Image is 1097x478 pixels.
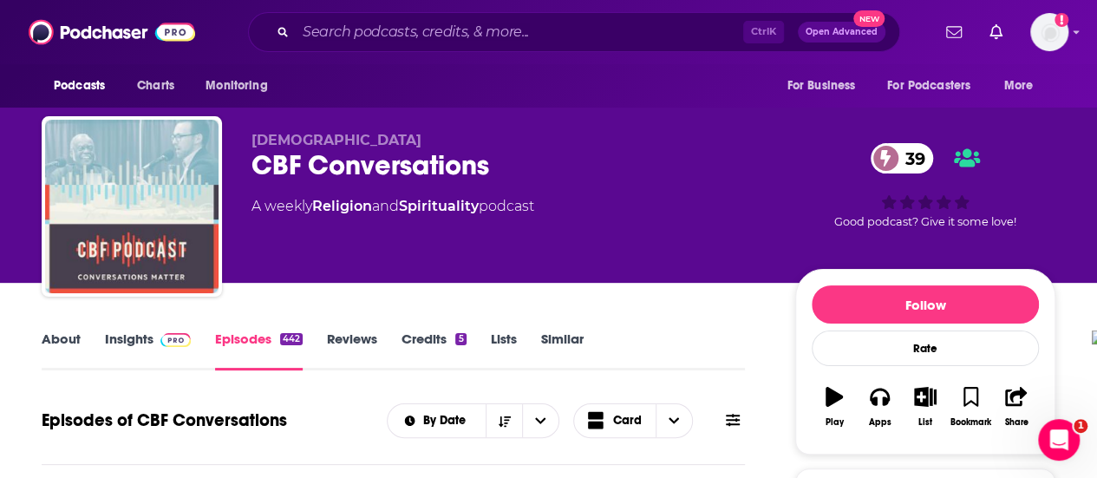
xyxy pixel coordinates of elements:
[251,132,421,148] span: [DEMOGRAPHIC_DATA]
[871,143,934,174] a: 39
[826,417,844,428] div: Play
[743,21,784,43] span: Ctrl K
[423,415,472,427] span: By Date
[372,198,399,214] span: and
[105,331,191,370] a: InsightsPodchaser Pro
[251,196,534,217] div: A weekly podcast
[1030,13,1068,51] img: User Profile
[798,22,885,43] button: Open AdvancedNew
[834,215,1016,228] span: Good podcast? Give it some love!
[160,333,191,347] img: Podchaser Pro
[857,376,902,438] button: Apps
[950,417,991,428] div: Bookmark
[312,198,372,214] a: Religion
[903,376,948,438] button: List
[573,403,693,438] button: Choose View
[248,12,900,52] div: Search podcasts, credits, & more...
[1038,419,1080,461] iframe: Intercom live chat
[918,417,932,428] div: List
[888,143,934,174] span: 39
[280,333,303,345] div: 442
[137,74,174,98] span: Charts
[1030,13,1068,51] button: Show profile menu
[522,404,558,437] button: open menu
[541,331,584,370] a: Similar
[1004,417,1028,428] div: Share
[54,74,105,98] span: Podcasts
[206,74,267,98] span: Monitoring
[994,376,1039,438] button: Share
[42,69,127,102] button: open menu
[887,74,970,98] span: For Podcasters
[399,198,479,214] a: Spirituality
[787,74,855,98] span: For Business
[126,69,185,102] a: Charts
[327,331,377,370] a: Reviews
[795,132,1055,239] div: 39Good podcast? Give it some love!
[806,28,878,36] span: Open Advanced
[486,404,522,437] button: Sort Direction
[812,331,1039,366] div: Rate
[613,415,642,427] span: Card
[491,331,517,370] a: Lists
[876,69,996,102] button: open menu
[939,17,969,47] a: Show notifications dropdown
[948,376,993,438] button: Bookmark
[455,333,466,345] div: 5
[388,415,486,427] button: open menu
[215,331,303,370] a: Episodes442
[193,69,290,102] button: open menu
[853,10,885,27] span: New
[42,409,287,431] h1: Episodes of CBF Conversations
[992,69,1055,102] button: open menu
[812,376,857,438] button: Play
[774,69,877,102] button: open menu
[387,403,559,438] h2: Choose List sort
[29,16,195,49] img: Podchaser - Follow, Share and Rate Podcasts
[983,17,1009,47] a: Show notifications dropdown
[1074,419,1087,433] span: 1
[42,331,81,370] a: About
[1055,13,1068,27] svg: Add a profile image
[812,285,1039,324] button: Follow
[402,331,466,370] a: Credits5
[869,417,891,428] div: Apps
[45,120,219,293] img: CBF Conversations
[1004,74,1034,98] span: More
[296,18,743,46] input: Search podcasts, credits, & more...
[1030,13,1068,51] span: Logged in as amandawoods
